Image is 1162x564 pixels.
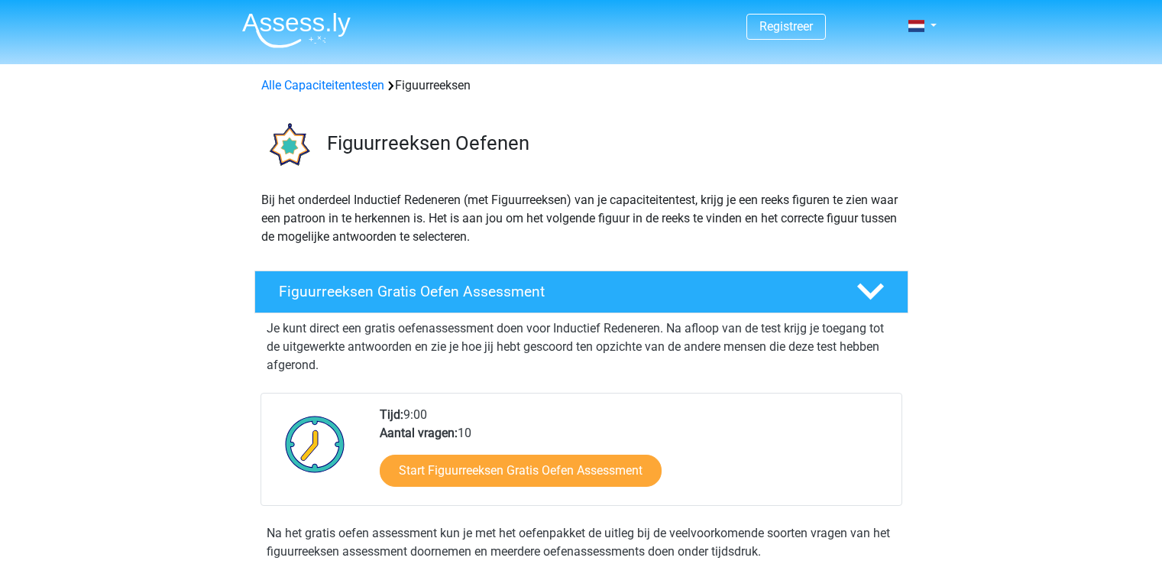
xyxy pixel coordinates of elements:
h3: Figuurreeksen Oefenen [327,131,896,155]
a: Start Figuurreeksen Gratis Oefen Assessment [380,455,662,487]
a: Registreer [759,19,813,34]
b: Aantal vragen: [380,426,458,440]
img: Assessly [242,12,351,48]
div: 9:00 10 [368,406,901,505]
img: Klok [277,406,354,482]
a: Figuurreeksen Gratis Oefen Assessment [248,271,914,313]
div: Figuurreeksen [255,76,908,95]
img: figuurreeksen [255,113,320,178]
div: Na het gratis oefen assessment kun je met het oefenpakket de uitleg bij de veelvoorkomende soorte... [261,524,902,561]
h4: Figuurreeksen Gratis Oefen Assessment [279,283,832,300]
p: Je kunt direct een gratis oefenassessment doen voor Inductief Redeneren. Na afloop van de test kr... [267,319,896,374]
a: Alle Capaciteitentesten [261,78,384,92]
b: Tijd: [380,407,403,422]
p: Bij het onderdeel Inductief Redeneren (met Figuurreeksen) van je capaciteitentest, krijg je een r... [261,191,901,246]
